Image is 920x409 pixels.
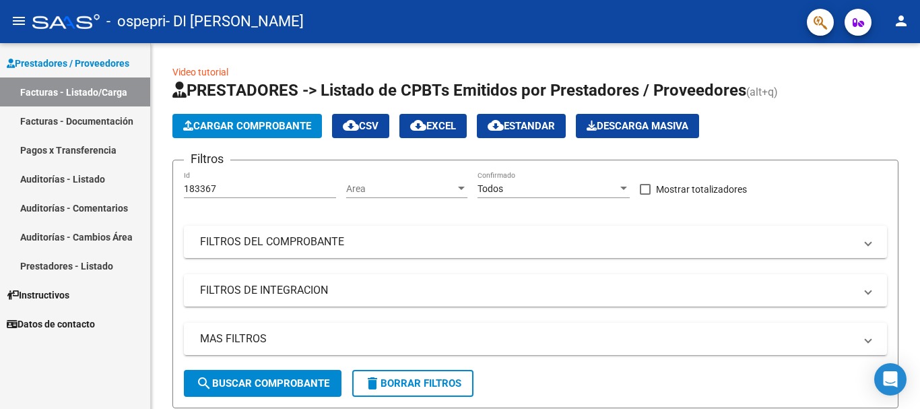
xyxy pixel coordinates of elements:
[488,117,504,133] mat-icon: cloud_download
[410,120,456,132] span: EXCEL
[746,86,778,98] span: (alt+q)
[346,183,455,195] span: Area
[576,114,699,138] button: Descarga Masiva
[172,81,746,100] span: PRESTADORES -> Listado de CPBTs Emitidos por Prestadores / Proveedores
[7,288,69,303] span: Instructivos
[587,120,688,132] span: Descarga Masiva
[184,150,230,168] h3: Filtros
[364,375,381,391] mat-icon: delete
[874,363,907,396] div: Open Intercom Messenger
[200,234,855,249] mat-panel-title: FILTROS DEL COMPROBANTE
[200,332,855,346] mat-panel-title: MAS FILTROS
[183,120,311,132] span: Cargar Comprobante
[332,114,389,138] button: CSV
[576,114,699,138] app-download-masive: Descarga masiva de comprobantes (adjuntos)
[184,274,887,307] mat-expansion-panel-header: FILTROS DE INTEGRACION
[656,181,747,197] span: Mostrar totalizadores
[184,226,887,258] mat-expansion-panel-header: FILTROS DEL COMPROBANTE
[7,56,129,71] span: Prestadores / Proveedores
[11,13,27,29] mat-icon: menu
[196,377,329,389] span: Buscar Comprobante
[343,117,359,133] mat-icon: cloud_download
[172,114,322,138] button: Cargar Comprobante
[184,323,887,355] mat-expansion-panel-header: MAS FILTROS
[184,370,341,397] button: Buscar Comprobante
[478,183,503,194] span: Todos
[166,7,304,36] span: - DI [PERSON_NAME]
[172,67,228,77] a: Video tutorial
[364,377,461,389] span: Borrar Filtros
[410,117,426,133] mat-icon: cloud_download
[200,283,855,298] mat-panel-title: FILTROS DE INTEGRACION
[893,13,909,29] mat-icon: person
[196,375,212,391] mat-icon: search
[477,114,566,138] button: Estandar
[343,120,379,132] span: CSV
[399,114,467,138] button: EXCEL
[352,370,473,397] button: Borrar Filtros
[488,120,555,132] span: Estandar
[106,7,166,36] span: - ospepri
[7,317,95,332] span: Datos de contacto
